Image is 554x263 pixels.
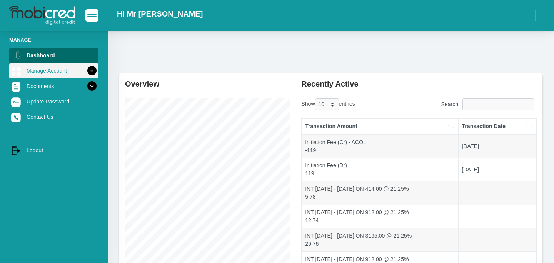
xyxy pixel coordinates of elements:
td: Initiation Fee (Dr) 119 [302,158,458,181]
h2: Hi Mr [PERSON_NAME] [117,9,203,18]
select: Showentries [315,98,339,110]
td: Initiation Fee (Cr) - ACOL -119 [302,135,458,158]
td: INT [DATE] - [DATE] ON 912.00 @ 21.25% 12.74 [302,205,458,228]
input: Search: [462,98,534,110]
td: INT [DATE] - [DATE] ON 414.00 @ 21.25% 5.78 [302,181,458,205]
h2: Recently Active [301,73,537,88]
a: Manage Account [9,63,98,78]
th: Transaction Date: activate to sort column ascending [459,118,536,135]
a: Contact Us [9,110,98,124]
label: Show entries [301,98,355,110]
a: Documents [9,79,98,93]
td: [DATE] [459,158,536,181]
td: [DATE] [459,135,536,158]
a: Update Password [9,94,98,109]
li: Manage [9,36,98,43]
a: Dashboard [9,48,98,63]
label: Search: [441,98,537,110]
td: INT [DATE] - [DATE] ON 3195.00 @ 21.25% 29.76 [302,228,458,251]
a: Logout [9,143,98,158]
h2: Overview [125,73,290,88]
img: logo-mobicred.svg [9,6,75,25]
th: Transaction Amount: activate to sort column descending [302,118,458,135]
